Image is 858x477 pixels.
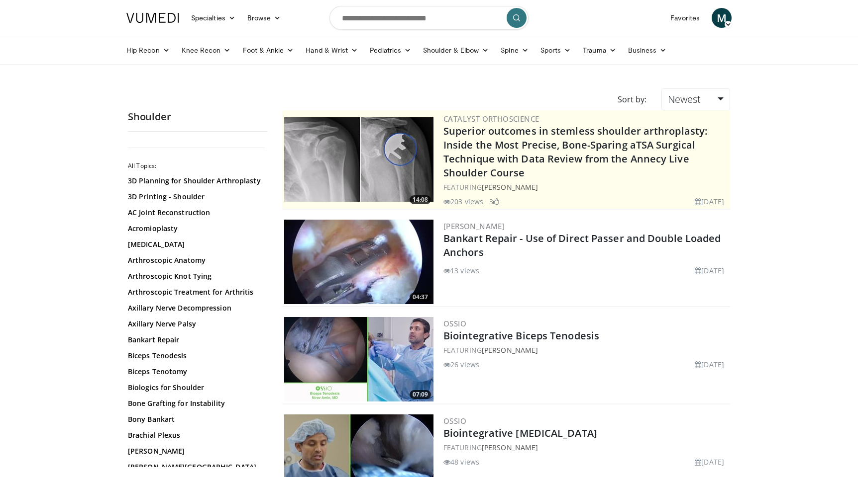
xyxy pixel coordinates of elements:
img: f54b0be7-13b6-4977-9a5b-cecc55ea2090.300x170_q85_crop-smart_upscale.jpg [284,317,433,401]
li: 3 [489,196,499,207]
a: Biceps Tenodesis [128,351,262,361]
li: 203 views [443,196,483,207]
a: Axillary Nerve Palsy [128,319,262,329]
a: Sports [535,40,577,60]
a: Hip Recon [120,40,176,60]
a: Bone Grafting for Instability [128,398,262,408]
a: [PERSON_NAME] [443,221,505,231]
span: 07:09 [410,390,431,399]
div: FEATURING [443,345,728,355]
a: Acromioplasty [128,224,262,234]
span: Newest [668,92,701,106]
a: Biologics for Shoulder [128,383,262,393]
a: 04:37 [284,220,433,304]
div: Sort by: [610,88,654,110]
a: Biceps Tenotomy [128,367,262,377]
div: FEATURING [443,442,728,453]
a: Biointegrative Biceps Tenodesis [443,329,599,342]
a: Bony Bankart [128,414,262,424]
a: Spine [495,40,534,60]
li: 13 views [443,265,479,276]
li: [DATE] [695,265,724,276]
a: Knee Recon [176,40,237,60]
span: 04:37 [410,293,431,302]
a: Foot & Ankle [237,40,300,60]
a: [PERSON_NAME] [128,446,262,456]
a: Pediatrics [364,40,417,60]
a: [MEDICAL_DATA] [128,239,262,249]
a: OSSIO [443,416,466,426]
div: FEATURING [443,182,728,192]
a: [PERSON_NAME][GEOGRAPHIC_DATA] [128,462,262,472]
a: Bankart Repair [128,335,262,345]
li: 48 views [443,457,479,467]
a: OSSIO [443,318,466,328]
li: [DATE] [695,457,724,467]
a: M [712,8,732,28]
a: Arthroscopic Anatomy [128,255,262,265]
input: Search topics, interventions [329,6,529,30]
a: Trauma [577,40,622,60]
a: Specialties [185,8,241,28]
a: Axillary Nerve Decompression [128,303,262,313]
img: cd449402-123d-47f7-b112-52d159f17939.300x170_q85_crop-smart_upscale.jpg [284,220,433,304]
a: 3D Planning for Shoulder Arthroplasty [128,176,262,186]
a: Shoulder & Elbow [417,40,495,60]
a: 3D Printing - Shoulder [128,192,262,202]
a: AC Joint Reconstruction [128,208,262,218]
span: 14:08 [410,195,431,204]
a: [PERSON_NAME] [482,443,538,452]
h2: Shoulder [128,110,267,123]
li: [DATE] [695,196,724,207]
a: Bankart Repair - Use of Direct Passer and Double Loaded Anchors [443,232,721,259]
a: Brachial Plexus [128,430,262,440]
a: [PERSON_NAME] [482,345,538,355]
a: Newest [661,88,730,110]
img: VuMedi Logo [126,13,179,23]
li: 26 views [443,359,479,370]
a: [PERSON_NAME] [482,182,538,192]
a: Arthroscopic Treatment for Arthritis [128,287,262,297]
h2: All Topics: [128,162,265,170]
a: Favorites [664,8,706,28]
a: Catalyst OrthoScience [443,114,539,124]
a: Hand & Wrist [300,40,364,60]
a: Browse [241,8,287,28]
a: Arthroscopic Knot Tying [128,271,262,281]
a: 14:08 [284,117,433,202]
img: 9f15458b-d013-4cfd-976d-a83a3859932f.300x170_q85_crop-smart_upscale.jpg [284,117,433,202]
a: Superior outcomes in stemless shoulder arthroplasty: Inside the Most Precise, Bone-Sparing aTSA S... [443,124,707,179]
a: Biointegrative [MEDICAL_DATA] [443,426,597,440]
a: Business [622,40,673,60]
a: 07:09 [284,317,433,401]
li: [DATE] [695,359,724,370]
